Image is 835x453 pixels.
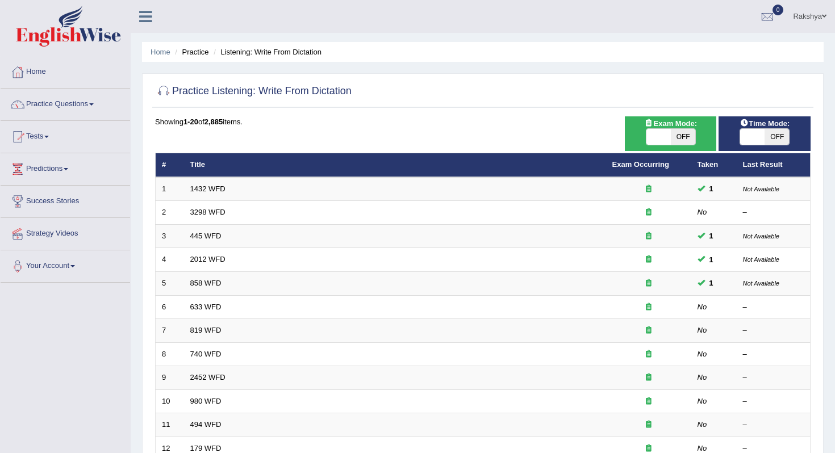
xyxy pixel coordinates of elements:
[612,420,685,430] div: Exam occurring question
[156,248,184,272] td: 4
[156,153,184,177] th: #
[698,373,707,381] em: No
[612,325,685,336] div: Exam occurring question
[211,47,322,57] li: Listening: Write From Dictation
[190,232,222,240] a: 445 WFD
[1,56,130,85] a: Home
[204,118,223,126] b: 2,885
[1,250,130,279] a: Your Account
[612,396,685,407] div: Exam occurring question
[612,372,685,383] div: Exam occurring question
[190,397,222,405] a: 980 WFD
[698,208,707,216] em: No
[190,326,222,334] a: 819 WFD
[190,420,222,429] a: 494 WFD
[156,389,184,413] td: 10
[743,372,804,383] div: –
[691,153,737,177] th: Taken
[773,5,784,15] span: 0
[156,295,184,319] td: 6
[705,277,718,289] span: You can still take this question
[155,83,352,100] h2: Practice Listening: Write From Dictation
[765,129,789,145] span: OFF
[743,420,804,430] div: –
[705,183,718,195] span: You can still take this question
[743,186,779,192] small: Not Available
[184,153,606,177] th: Title
[612,160,669,169] a: Exam Occurring
[190,255,226,263] a: 2012 WFD
[1,186,130,214] a: Success Stories
[743,396,804,407] div: –
[612,207,685,218] div: Exam occurring question
[156,319,184,343] td: 7
[743,325,804,336] div: –
[743,280,779,287] small: Not Available
[737,153,811,177] th: Last Result
[705,230,718,242] span: You can still take this question
[172,47,208,57] li: Practice
[698,326,707,334] em: No
[705,254,718,266] span: You can still take this question
[156,201,184,225] td: 2
[155,116,811,127] div: Showing of items.
[190,373,226,381] a: 2452 WFD
[190,444,222,452] a: 179 WFD
[743,207,804,218] div: –
[698,420,707,429] em: No
[612,349,685,360] div: Exam occurring question
[698,444,707,452] em: No
[190,184,226,193] a: 1432 WFD
[698,303,707,311] em: No
[698,350,707,358] em: No
[156,342,184,366] td: 8
[183,118,198,126] b: 1-20
[1,218,130,246] a: Strategy Videos
[612,278,685,289] div: Exam occurring question
[1,121,130,149] a: Tests
[156,413,184,437] td: 11
[190,279,222,287] a: 858 WFD
[640,118,701,129] span: Exam Mode:
[743,233,779,240] small: Not Available
[1,89,130,117] a: Practice Questions
[612,302,685,313] div: Exam occurring question
[625,116,717,151] div: Show exams occurring in exams
[156,177,184,201] td: 1
[743,256,779,263] small: Not Available
[671,129,695,145] span: OFF
[190,303,222,311] a: 633 WFD
[743,302,804,313] div: –
[156,224,184,248] td: 3
[156,366,184,390] td: 9
[190,350,222,358] a: 740 WFD
[1,153,130,182] a: Predictions
[698,397,707,405] em: No
[743,349,804,360] div: –
[612,184,685,195] div: Exam occurring question
[151,48,170,56] a: Home
[190,208,226,216] a: 3298 WFD
[735,118,794,129] span: Time Mode:
[156,272,184,296] td: 5
[612,254,685,265] div: Exam occurring question
[612,231,685,242] div: Exam occurring question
